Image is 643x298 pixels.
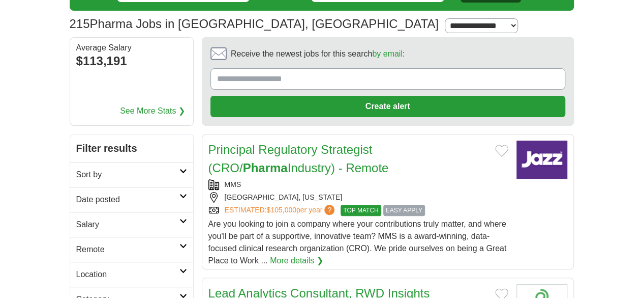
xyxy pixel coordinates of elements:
a: Date posted [70,187,193,212]
span: TOP MATCH [341,205,381,216]
span: ? [324,205,334,215]
a: Sort by [70,162,193,187]
h2: Salary [76,219,179,231]
strong: Pharma [243,161,288,175]
h2: Filter results [70,134,193,162]
div: $113,191 [76,52,187,70]
a: Salary [70,212,193,237]
span: $105,000 [266,206,296,214]
div: Average Salary [76,44,187,52]
h2: Sort by [76,169,179,181]
a: Remote [70,237,193,262]
h2: Remote [76,243,179,256]
h1: Pharma Jobs in [GEOGRAPHIC_DATA], [GEOGRAPHIC_DATA] [70,17,439,31]
a: Principal Regulatory Strategist (CRO/PharmaIndustry) - Remote [208,143,389,175]
span: Receive the newest jobs for this search : [231,48,405,60]
img: Company logo [516,141,567,179]
h2: Location [76,268,179,281]
button: Add to favorite jobs [495,145,508,157]
a: ESTIMATED:$105,000per year? [225,205,337,216]
h2: Date posted [76,194,179,206]
a: See More Stats ❯ [120,105,185,117]
div: MMS [208,179,508,190]
span: EASY APPLY [383,205,425,216]
a: by email [372,49,403,58]
a: More details ❯ [270,255,323,267]
button: Create alert [210,96,565,117]
a: Location [70,262,193,287]
div: [GEOGRAPHIC_DATA], [US_STATE] [208,192,508,203]
span: 215 [70,15,90,33]
span: Are you looking to join a company where your contributions truly matter, and where you'll be part... [208,220,507,265]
